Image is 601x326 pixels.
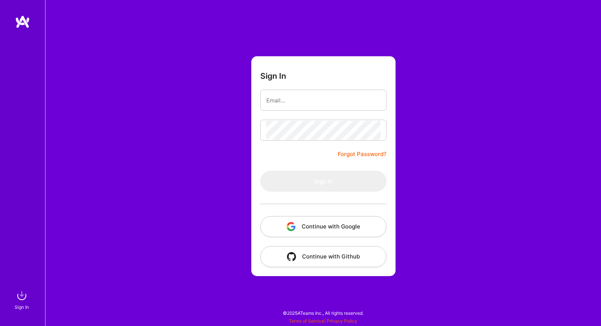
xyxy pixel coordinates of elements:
[287,222,296,231] img: icon
[260,171,387,192] button: Sign In
[15,15,30,29] img: logo
[260,216,387,237] button: Continue with Google
[15,303,29,311] div: Sign In
[16,288,29,311] a: sign inSign In
[260,246,387,267] button: Continue with Github
[289,318,324,324] a: Terms of Service
[327,318,357,324] a: Privacy Policy
[260,71,286,81] h3: Sign In
[266,91,381,110] input: Email...
[289,318,357,324] span: |
[287,252,296,261] img: icon
[45,303,601,322] div: © 2025 ATeams Inc., All rights reserved.
[14,288,29,303] img: sign in
[338,150,387,159] a: Forgot Password?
